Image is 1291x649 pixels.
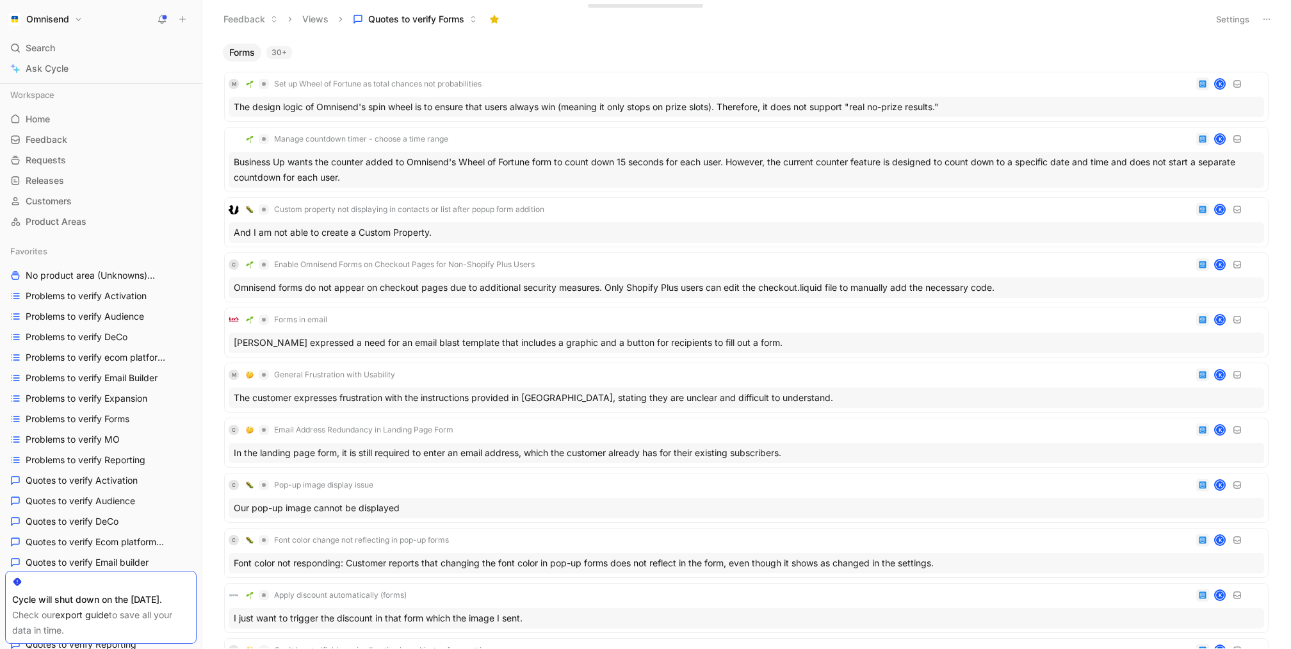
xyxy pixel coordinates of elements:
[5,10,86,28] button: OmnisendOmnisend
[12,592,190,607] div: Cycle will shut down on the [DATE].
[26,13,69,25] h1: Omnisend
[10,245,47,258] span: Favorites
[274,480,373,490] span: Pop-up image display issue
[166,538,186,547] span: Other
[5,389,197,408] a: Problems to verify Expansion
[218,10,284,29] button: Feedback
[229,553,1264,573] div: Font color not responding: Customer reports that changing the font color in pop-up forms does not...
[26,113,50,126] span: Home
[229,259,239,270] div: C
[223,44,261,62] button: Forms
[26,536,166,549] span: Quotes to verify Ecom platforms
[224,197,1269,247] a: logo🐛Custom property not displaying in contacts or list after popup form additionKAnd I am not ab...
[1210,10,1255,28] button: Settings
[246,261,254,268] img: 🌱
[26,61,69,76] span: Ask Cycle
[224,473,1269,523] a: C🐛Pop-up image display issueKOur pop-up image cannot be displayed
[5,532,197,552] a: Quotes to verify Ecom platformsOther
[8,13,21,26] img: Omnisend
[26,454,145,466] span: Problems to verify Reporting
[1215,79,1224,88] div: K
[229,333,1264,353] div: [PERSON_NAME] expressed a need for an email blast template that includes a graphic and a button f...
[347,10,483,29] button: Quotes to verify Forms
[5,327,197,347] a: Problems to verify DeCo
[229,315,239,325] img: logo
[246,591,254,599] img: 🌱
[5,553,197,572] a: Quotes to verify Email builder
[1215,536,1224,545] div: K
[55,609,109,620] a: export guide
[229,152,1264,188] div: Business Up wants the counter added to Omnisend's Wheel of Fortune form to count down 15 seconds ...
[1215,481,1224,489] div: K
[229,277,1264,298] div: Omnisend forms do not appear on checkout pages due to additional security measures. Only Shopify ...
[1215,260,1224,269] div: K
[5,450,197,470] a: Problems to verify Reporting
[26,133,67,146] span: Feedback
[1215,315,1224,324] div: K
[26,433,120,446] span: Problems to verify MO
[5,409,197,429] a: Problems to verify Forms
[26,392,147,405] span: Problems to verify Expansion
[241,202,549,217] button: 🐛Custom property not displaying in contacts or list after popup form addition
[26,413,129,425] span: Problems to verify Forms
[5,38,197,58] div: Search
[241,477,378,493] button: 🐛Pop-up image display issue
[5,192,197,211] a: Customers
[229,608,1264,628] div: I just want to trigger the discount in that form which the image I sent.
[1215,425,1224,434] div: K
[5,242,197,261] div: Favorites
[1215,591,1224,600] div: K
[274,134,448,144] span: Manage countdown timer - choose a time range
[241,532,453,548] button: 🐛Font color change not reflecting in pop-up forms
[266,46,292,59] div: 30+
[274,535,449,545] span: Font color change not reflecting in pop-up forms
[26,40,55,56] span: Search
[274,590,407,600] span: Apply discount automatically (forms)
[368,13,464,26] span: Quotes to verify Forms
[246,80,254,88] img: 🌱
[1215,135,1224,144] div: K
[5,307,197,326] a: Problems to verify Audience
[229,388,1264,408] div: The customer expresses frustration with the instructions provided in [GEOGRAPHIC_DATA], stating t...
[5,110,197,129] a: Home
[1215,205,1224,214] div: K
[26,310,144,323] span: Problems to verify Audience
[10,88,54,101] span: Workspace
[229,425,239,435] div: C
[224,252,1269,302] a: C🌱Enable Omnisend Forms on Checkout Pages for Non-Shopify Plus UsersKOmnisend forms do not appear...
[296,10,334,29] button: Views
[229,204,239,215] img: logo
[229,97,1264,117] div: The design logic of Omnisend's spin wheel is to ensure that users always win (meaning it only sto...
[152,271,173,281] span: Other
[26,154,66,167] span: Requests
[224,528,1269,578] a: C🐛Font color change not reflecting in pop-up formsKFont color not responding: Customer reports th...
[229,46,255,59] span: Forms
[5,151,197,170] a: Requests
[229,590,239,600] img: logo
[274,370,395,380] span: General Frustration with Usability
[5,491,197,511] a: Quotes to verify Audience
[229,134,239,144] img: logo
[26,290,147,302] span: Problems to verify Activation
[5,348,197,367] a: Problems to verify ecom platforms
[229,498,1264,518] div: Our pop-up image cannot be displayed
[26,195,72,208] span: Customers
[274,259,535,270] span: Enable Omnisend Forms on Checkout Pages for Non-Shopify Plus Users
[274,204,544,215] span: Custom property not displaying in contacts or list after popup form addition
[5,471,197,490] a: Quotes to verify Activation
[246,426,254,434] img: 🤔
[246,481,254,489] img: 🐛
[224,583,1269,633] a: logo🌱Apply discount automatically (forms)KI just want to trigger the discount in that form which ...
[26,269,165,283] span: No product area (Unknowns)
[274,315,327,325] span: Forms in email
[26,215,86,228] span: Product Areas
[5,430,197,449] a: Problems to verify MO
[5,286,197,306] a: Problems to verify Activation
[26,474,138,487] span: Quotes to verify Activation
[26,351,168,365] span: Problems to verify ecom platforms
[241,131,453,147] button: 🌱Manage countdown timer - choose a time range
[241,257,539,272] button: 🌱Enable Omnisend Forms on Checkout Pages for Non-Shopify Plus Users
[26,495,135,507] span: Quotes to verify Audience
[241,312,332,327] button: 🌱Forms in email
[224,127,1269,192] a: logo🌱Manage countdown timer - choose a time rangeKBusiness Up wants the counter added to Omnisend...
